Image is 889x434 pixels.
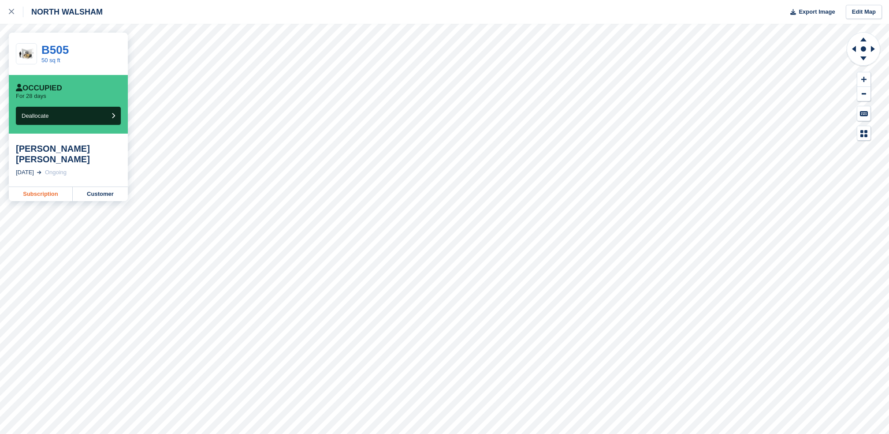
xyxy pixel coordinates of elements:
a: Edit Map [846,5,882,19]
button: Zoom Out [857,87,870,101]
div: Occupied [16,84,62,93]
a: Subscription [9,187,73,201]
button: Keyboard Shortcuts [857,106,870,121]
div: Ongoing [45,168,67,177]
div: [DATE] [16,168,34,177]
img: 50.jpg [16,46,37,62]
a: Customer [73,187,128,201]
button: Map Legend [857,126,870,141]
span: Export Image [799,7,835,16]
div: NORTH WALSHAM [23,7,103,17]
a: B505 [41,43,69,56]
button: Export Image [785,5,835,19]
div: [PERSON_NAME] [PERSON_NAME] [16,143,121,165]
img: arrow-right-light-icn-cde0832a797a2874e46488d9cf13f60e5c3a73dbe684e267c42b8395dfbc2abf.svg [37,171,41,174]
button: Deallocate [16,107,121,125]
p: For 28 days [16,93,46,100]
button: Zoom In [857,72,870,87]
a: 50 sq ft [41,57,60,64]
span: Deallocate [22,112,48,119]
